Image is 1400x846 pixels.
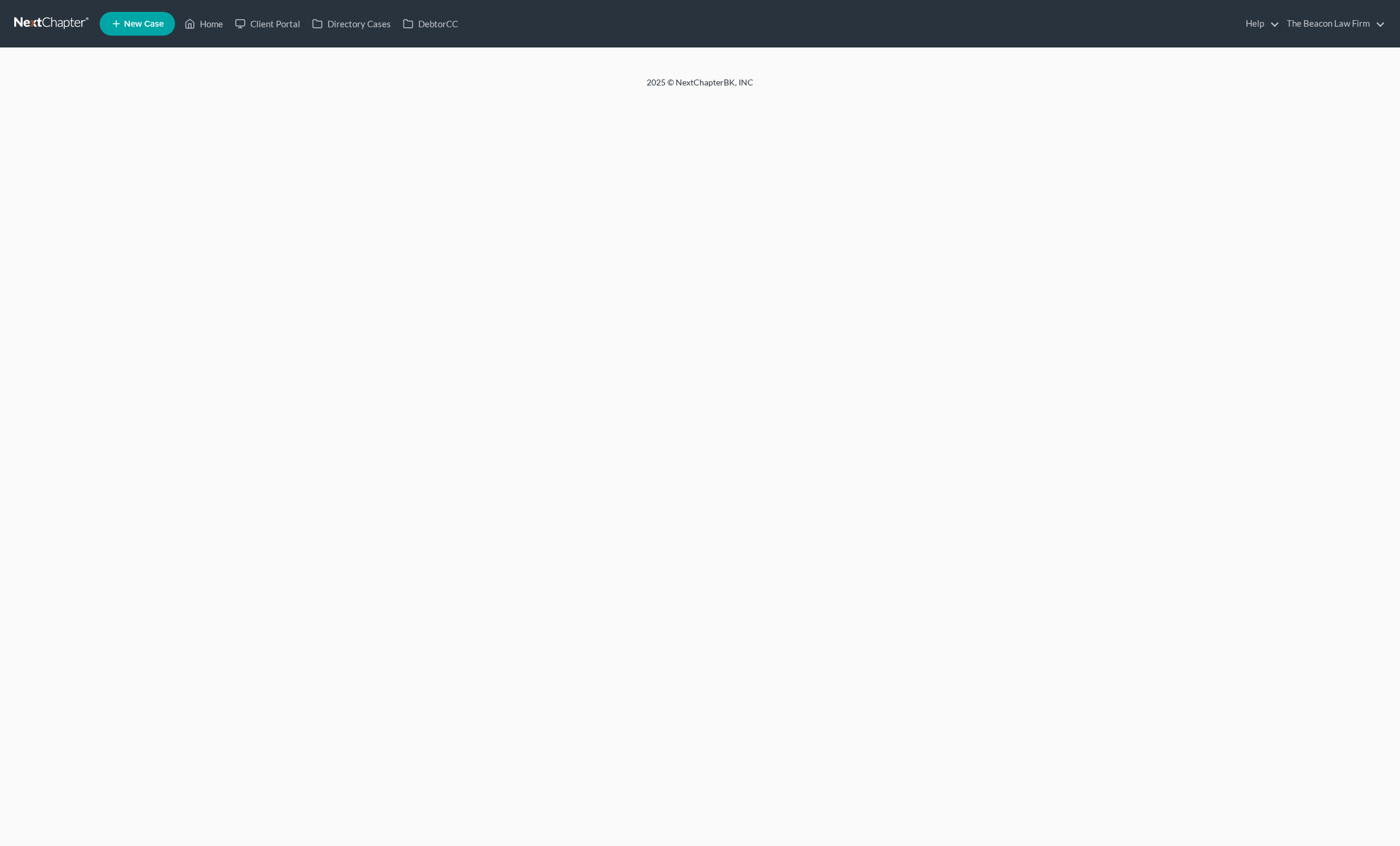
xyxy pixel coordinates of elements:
[1281,13,1385,34] a: The Beacon Law Firm
[179,13,229,34] a: Home
[100,12,175,36] new-legal-case-button: New Case
[229,13,306,34] a: Client Portal
[306,13,397,34] a: Directory Cases
[362,77,1038,98] div: 2025 © NextChapterBK, INC
[1240,13,1280,34] a: Help
[397,13,464,34] a: DebtorCC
